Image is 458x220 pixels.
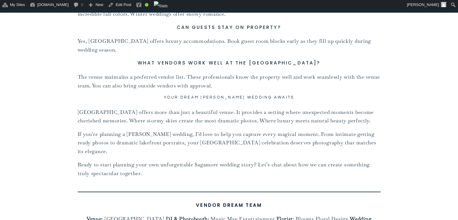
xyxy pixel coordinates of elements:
p: Ready to start planning your own unforgettable Sagamore wedding story? Let’s chat about how we ca... [78,160,381,178]
p: If you’re planning a [PERSON_NAME] wedding, I’d love to help you capture every magical moment. Fr... [78,130,381,156]
p: [GEOGRAPHIC_DATA] offers more than just a beautiful venue. It provides a setting where unexpected... [78,108,381,125]
h3: Can guests stay on property? [78,23,381,32]
p: The venue maintains a preferred vendor list. These professionals know the property well and work ... [78,73,381,90]
span: [PERSON_NAME] [407,2,439,7]
h3: What vendors work well at The [GEOGRAPHIC_DATA]? [78,59,381,67]
p: Each season offers unique beauty. May through October provides the warmest weather. September and... [78,1,381,18]
p: Yes, [GEOGRAPHIC_DATA] offers luxury accommodations. Book guest room blocks early as they fill up... [78,37,381,54]
h2: Your Dream [PERSON_NAME] Wedding Awaits [78,95,381,101]
div: Good [145,3,148,7]
strong: Vendor Dream Team [196,202,262,208]
img: Views over 48 hours. Click for more Jetpack Stats. [154,1,168,11]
